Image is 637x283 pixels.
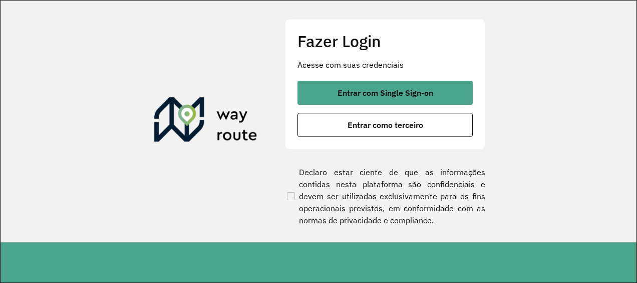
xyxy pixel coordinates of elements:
h2: Fazer Login [297,32,473,51]
span: Entrar com Single Sign-on [338,89,433,97]
button: button [297,113,473,137]
button: button [297,81,473,105]
p: Acesse com suas credenciais [297,59,473,71]
img: Roteirizador AmbevTech [154,97,257,146]
span: Entrar como terceiro [348,121,423,129]
label: Declaro estar ciente de que as informações contidas nesta plataforma são confidenciais e devem se... [285,166,485,226]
